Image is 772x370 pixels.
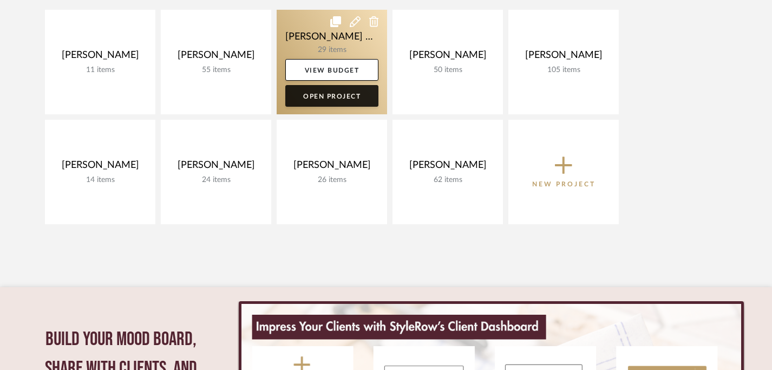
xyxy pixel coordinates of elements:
div: 11 items [54,66,147,75]
div: 55 items [169,66,263,75]
p: New Project [532,179,596,190]
div: [PERSON_NAME] [517,49,610,66]
div: 26 items [285,176,378,185]
div: 50 items [401,66,494,75]
button: New Project [508,120,619,224]
a: Open Project [285,85,378,107]
div: 14 items [54,176,147,185]
div: [PERSON_NAME] [401,159,494,176]
div: [PERSON_NAME] [54,49,147,66]
div: [PERSON_NAME] [54,159,147,176]
a: View Budget [285,59,378,81]
div: 24 items [169,176,263,185]
div: [PERSON_NAME] [169,159,263,176]
div: [PERSON_NAME] [169,49,263,66]
div: [PERSON_NAME] [401,49,494,66]
div: 105 items [517,66,610,75]
div: 62 items [401,176,494,185]
div: [PERSON_NAME] [285,159,378,176]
